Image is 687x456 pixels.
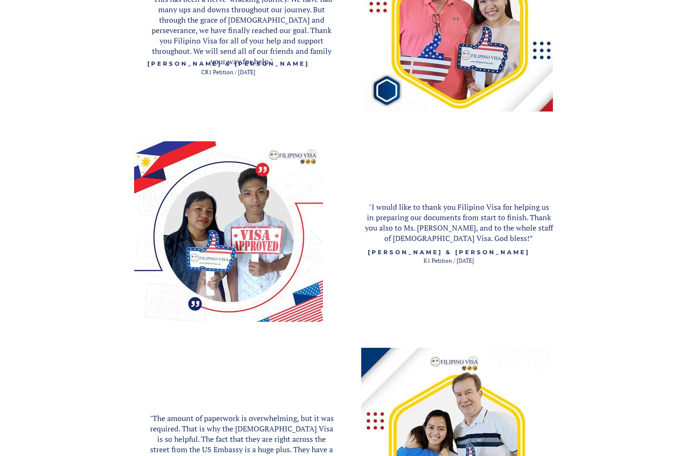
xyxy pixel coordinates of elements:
span: "I would like to thank you Filipino Visa for helping us in preparing our documents from start to ... [365,202,553,243]
span: K1 Petition / [DATE] [424,257,474,264]
span: [PERSON_NAME] & [PERSON_NAME] [147,60,309,67]
span: [PERSON_NAME] & [PERSON_NAME] [368,249,530,256]
span: CR1 Petition / [DATE] [201,69,255,76]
